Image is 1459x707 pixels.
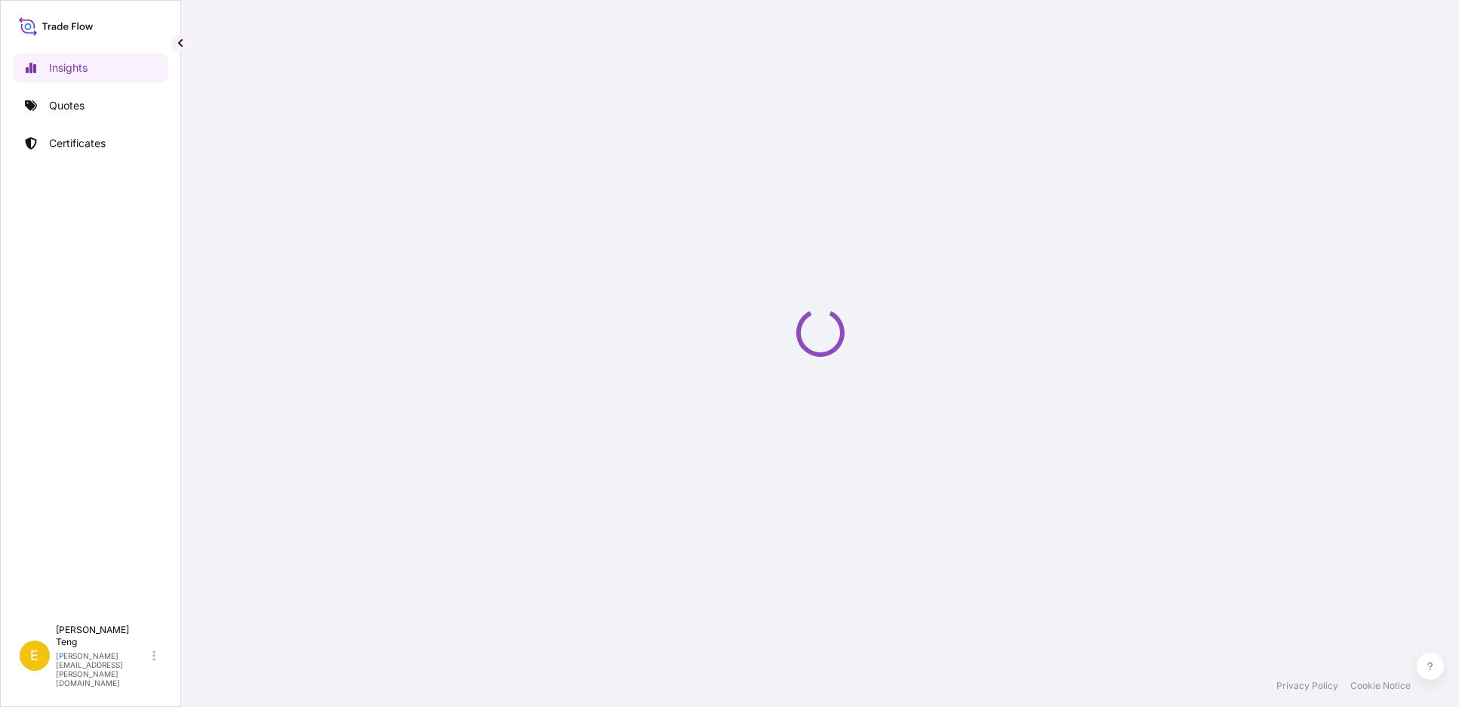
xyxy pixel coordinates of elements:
[13,91,168,121] a: Quotes
[13,53,168,83] a: Insights
[1350,680,1411,692] a: Cookie Notice
[49,60,88,75] p: Insights
[1276,680,1338,692] a: Privacy Policy
[56,624,149,648] p: [PERSON_NAME] Teng
[49,136,106,151] p: Certificates
[56,651,149,687] p: [PERSON_NAME][EMAIL_ADDRESS][PERSON_NAME][DOMAIN_NAME]
[31,648,39,663] span: E
[49,98,85,113] p: Quotes
[13,128,168,158] a: Certificates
